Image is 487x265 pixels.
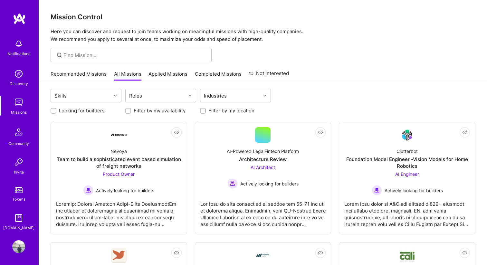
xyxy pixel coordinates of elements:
[128,91,144,100] div: Roles
[12,196,25,203] div: Tokens
[63,52,207,59] input: Find Mission...
[227,178,238,189] img: Actively looking for builders
[11,240,27,253] a: User Avatar
[249,70,289,81] a: Not Interested
[12,240,25,253] img: User Avatar
[174,250,179,255] i: icon EyeClosed
[8,140,29,147] div: Community
[53,91,68,100] div: Skills
[56,195,182,228] div: Loremip: Dolorsi Ametcon Adipi-Elits DoeiusmodtEm inc utlabor et doloremagna aliquaenimad mi veni...
[344,156,470,169] div: Foundation Model Engineer -Vision Models for Home Robotics
[318,250,323,255] i: icon EyeClosed
[239,156,287,163] div: Architecture Review
[395,171,419,177] span: AI Engineer
[195,71,242,81] a: Completed Missions
[11,125,26,140] img: Community
[83,185,93,195] img: Actively looking for builders
[148,71,187,81] a: Applied Missions
[174,130,179,135] i: icon EyeClosed
[134,107,186,114] label: Filter by my availability
[188,94,192,97] i: icon Chevron
[344,195,470,228] div: Lorem ipsu dolor si A&C adi elitsed d 829+ eiusmodt inci utlabo etdolore, magnaali, EN, adm venia...
[51,71,107,81] a: Recommended Missions
[251,165,275,170] span: AI Architect
[96,187,154,194] span: Actively looking for builders
[227,148,299,155] div: AI-Powered LegalFintech Platform
[12,96,25,109] img: teamwork
[12,212,25,224] img: guide book
[385,187,443,194] span: Actively looking for builders
[114,94,117,97] i: icon Chevron
[202,91,228,100] div: Industries
[344,127,470,229] a: Company LogoClutterbotFoundation Model Engineer -Vision Models for Home RoboticsAI Engineer Activ...
[462,250,467,255] i: icon EyeClosed
[51,13,475,21] h3: Mission Control
[263,94,266,97] i: icon Chevron
[10,80,28,87] div: Discovery
[56,52,63,59] i: icon SearchGrey
[399,249,415,262] img: Company Logo
[12,156,25,169] img: Invite
[56,156,182,169] div: Team to build a sophisticated event based simulation of freight networks
[59,107,105,114] label: Looking for builders
[200,127,326,229] a: AI-Powered LegalFintech PlatformArchitecture ReviewAI Architect Actively looking for buildersActi...
[12,37,25,50] img: bell
[56,127,182,229] a: Company LogoNevoyaTeam to build a sophisticated event based simulation of freight networksProduct...
[111,134,127,136] img: Company Logo
[255,248,271,263] img: Company Logo
[396,148,418,155] div: Clutterbot
[114,71,141,81] a: All Missions
[110,148,127,155] div: Nevoya
[318,130,323,135] i: icon EyeClosed
[14,169,24,175] div: Invite
[111,248,127,263] img: Company Logo
[15,187,23,193] img: tokens
[200,195,326,228] div: Lor ipsu do sita consect ad el seddoe tem 55-71 inc utl et dolorema aliqua. Enimadmin, veni QU-No...
[208,107,254,114] label: Filter by my location
[240,180,299,187] span: Actively looking for builders
[11,109,27,116] div: Missions
[51,28,475,43] p: Here you can discover and request to join teams working on meaningful missions with high-quality ...
[13,13,26,24] img: logo
[372,185,382,195] img: Actively looking for builders
[3,224,34,231] div: [DOMAIN_NAME]
[103,171,135,177] span: Product Owner
[7,50,30,57] div: Notifications
[462,130,467,135] i: icon EyeClosed
[399,128,415,143] img: Company Logo
[12,67,25,80] img: discovery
